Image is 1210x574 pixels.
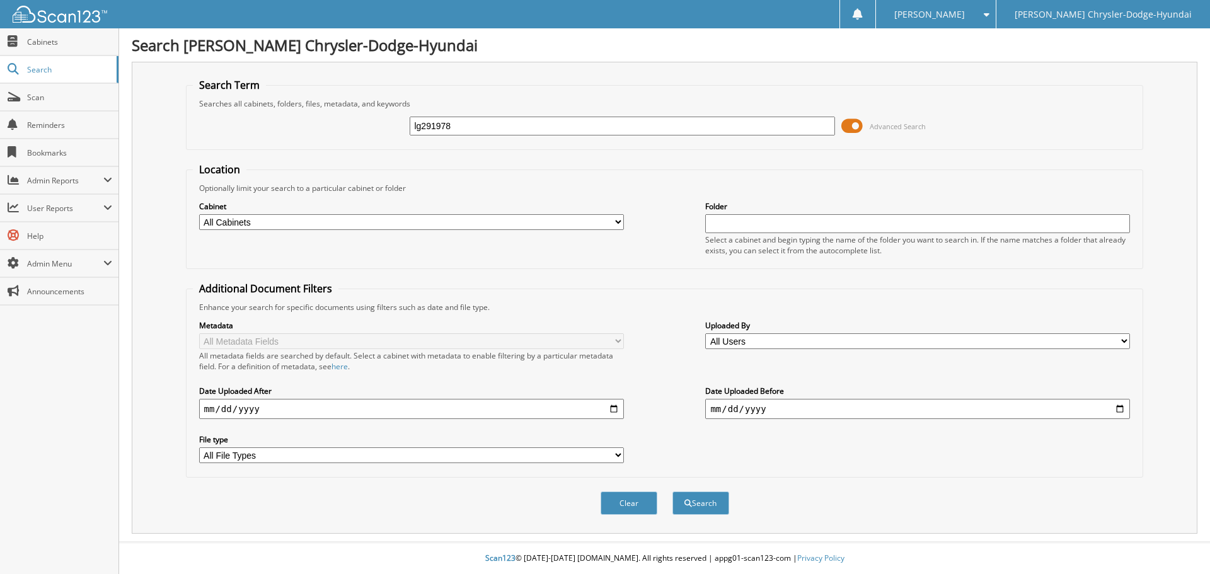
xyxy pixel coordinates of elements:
span: Advanced Search [870,122,926,131]
div: © [DATE]-[DATE] [DOMAIN_NAME]. All rights reserved | appg01-scan123-com | [119,543,1210,574]
span: Cabinets [27,37,112,47]
span: Scan123 [485,553,516,563]
span: Scan [27,92,112,103]
span: Admin Reports [27,175,103,186]
img: scan123-logo-white.svg [13,6,107,23]
input: start [199,399,624,419]
label: Uploaded By [705,320,1130,331]
div: Searches all cabinets, folders, files, metadata, and keywords [193,98,1137,109]
h1: Search [PERSON_NAME] Chrysler-Dodge-Hyundai [132,35,1197,55]
span: Bookmarks [27,147,112,158]
legend: Location [193,163,246,176]
div: Optionally limit your search to a particular cabinet or folder [193,183,1137,193]
iframe: Chat Widget [1147,514,1210,574]
div: All metadata fields are searched by default. Select a cabinet with metadata to enable filtering b... [199,350,624,372]
span: Search [27,64,110,75]
button: Clear [601,491,657,515]
div: Enhance your search for specific documents using filters such as date and file type. [193,302,1137,313]
legend: Additional Document Filters [193,282,338,296]
label: Metadata [199,320,624,331]
span: Announcements [27,286,112,297]
span: Help [27,231,112,241]
a: Privacy Policy [797,553,844,563]
a: here [331,361,348,372]
label: Date Uploaded After [199,386,624,396]
label: Date Uploaded Before [705,386,1130,396]
label: Folder [705,201,1130,212]
span: Reminders [27,120,112,130]
label: Cabinet [199,201,624,212]
span: User Reports [27,203,103,214]
label: File type [199,434,624,445]
input: end [705,399,1130,419]
span: [PERSON_NAME] [894,11,965,18]
button: Search [672,491,729,515]
span: [PERSON_NAME] Chrysler-Dodge-Hyundai [1015,11,1192,18]
div: Select a cabinet and begin typing the name of the folder you want to search in. If the name match... [705,234,1130,256]
legend: Search Term [193,78,266,92]
span: Admin Menu [27,258,103,269]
